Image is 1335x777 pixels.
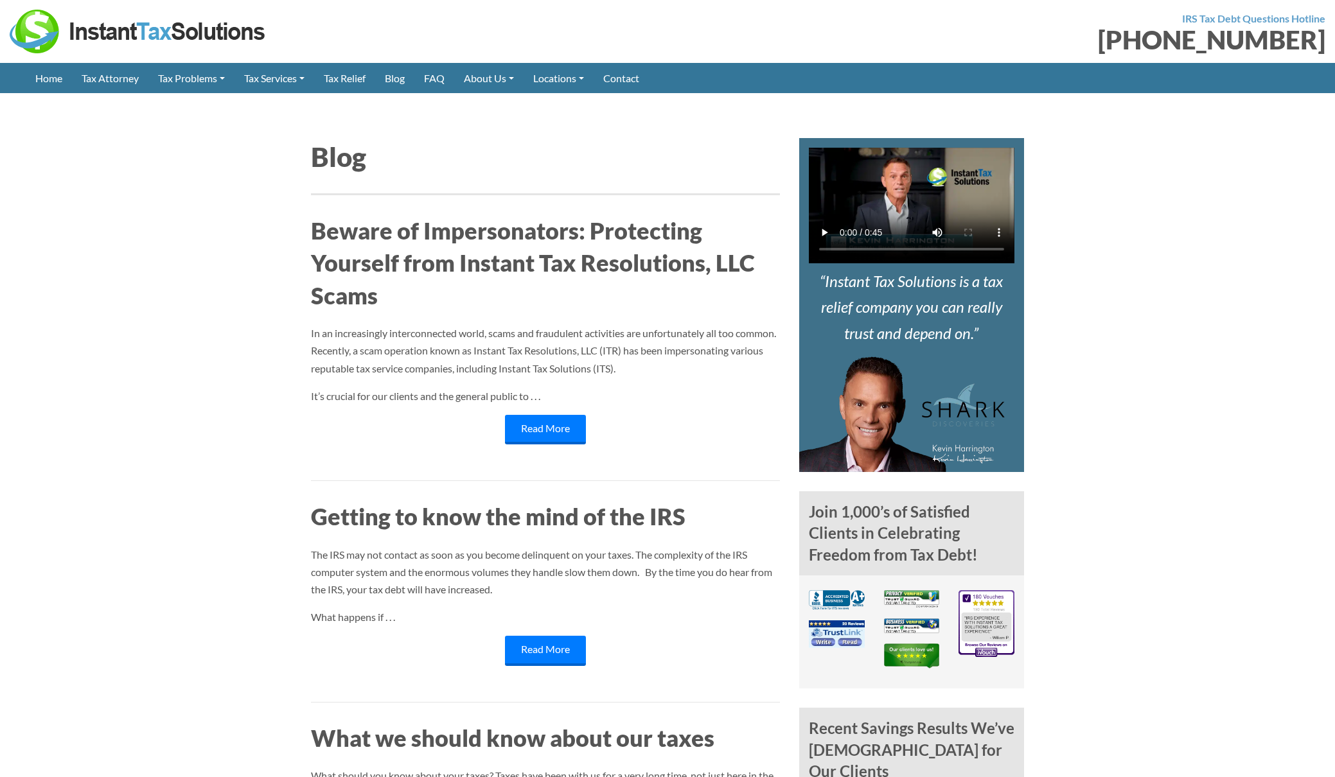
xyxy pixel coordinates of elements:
p: In an increasingly interconnected world, scams and fraudulent activities are unfortunately all to... [311,324,780,377]
a: FAQ [414,63,454,93]
a: Tax Attorney [72,63,148,93]
a: Tax Problems [148,63,234,93]
a: Read More [505,415,586,444]
p: It’s crucial for our clients and the general public to . . . [311,387,780,405]
a: Read More [505,636,586,665]
img: Privacy Verified [884,590,940,608]
a: Locations [524,63,594,93]
img: Kevin Harrington [799,356,1005,472]
img: Instant Tax Solutions Logo [10,10,267,53]
a: Instant Tax Solutions Logo [10,24,267,36]
img: iVouch Reviews [959,590,1014,657]
div: [PHONE_NUMBER] [677,27,1325,53]
img: TrustPilot [884,643,940,668]
a: Getting to know the mind of the IRS [311,500,780,532]
a: About Us [454,63,524,93]
h1: Blog [311,138,780,195]
a: TrustPilot [884,654,940,666]
p: The IRS may not contact as soon as you become delinquent on your taxes. The complexity of the IRS... [311,546,780,598]
img: TrustLink [809,620,865,648]
a: Beware of Impersonators: Protecting Yourself from Instant Tax Resolutions, LLC Scams [311,214,780,311]
a: Blog [375,63,414,93]
a: Contact [594,63,649,93]
p: What happens if . . . [311,608,780,625]
a: Home [26,63,72,93]
a: Business Verified [884,624,940,636]
a: Tax Services [234,63,314,93]
h4: Join 1,000’s of Satisfied Clients in Celebrating Freedom from Tax Debt! [799,491,1024,575]
a: What we should know about our taxes [311,722,780,754]
strong: IRS Tax Debt Questions Hotline [1182,12,1325,24]
a: Tax Relief [314,63,375,93]
img: BBB A+ [809,590,865,610]
img: Business Verified [884,618,940,633]
i: Instant Tax Solutions is a tax relief company you can really trust and depend on. [820,272,1003,343]
a: Privacy Verified [884,597,940,609]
